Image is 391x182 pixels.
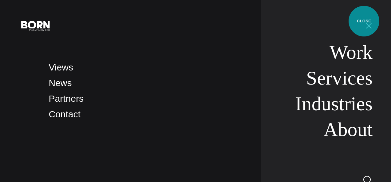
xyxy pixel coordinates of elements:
a: Industries [295,93,373,115]
a: Views [49,62,73,72]
a: Work [330,41,373,63]
a: News [49,78,72,88]
a: Contact [49,109,81,119]
a: Partners [49,93,84,104]
button: Open [361,19,376,32]
a: Services [306,67,373,89]
a: About [324,119,373,140]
